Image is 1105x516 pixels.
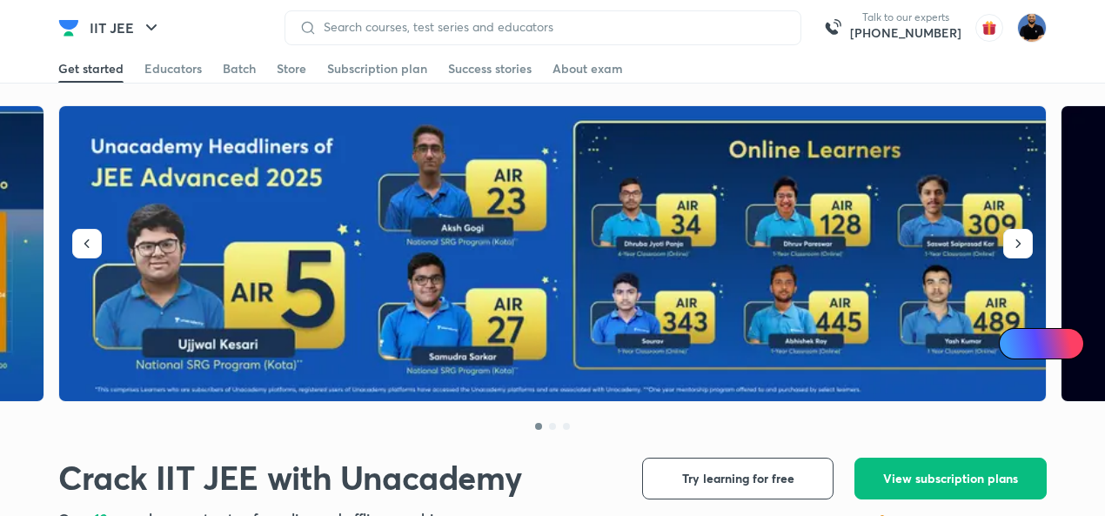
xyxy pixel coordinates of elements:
div: Store [277,60,306,77]
span: Try learning for free [682,470,794,487]
img: Icon [1009,337,1023,351]
div: About exam [552,60,623,77]
a: Get started [58,55,124,83]
a: About exam [552,55,623,83]
input: Search courses, test series and educators [317,20,787,34]
button: Try learning for free [642,458,834,499]
a: Educators [144,55,202,83]
img: avatar [975,14,1003,42]
span: Ai Doubts [1028,337,1074,351]
a: Batch [223,55,256,83]
button: IIT JEE [79,10,172,45]
a: [PHONE_NUMBER] [850,24,961,42]
img: call-us [815,10,850,45]
div: Subscription plan [327,60,427,77]
div: Educators [144,60,202,77]
p: Talk to our experts [850,10,961,24]
img: Md Afroj [1017,13,1047,43]
a: Ai Doubts [999,328,1084,359]
a: Subscription plan [327,55,427,83]
button: View subscription plans [854,458,1047,499]
span: View subscription plans [883,470,1018,487]
div: Get started [58,60,124,77]
h1: Crack IIT JEE with Unacademy [58,458,521,498]
a: Store [277,55,306,83]
a: Success stories [448,55,532,83]
img: Company Logo [58,17,79,38]
div: Batch [223,60,256,77]
div: Success stories [448,60,532,77]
